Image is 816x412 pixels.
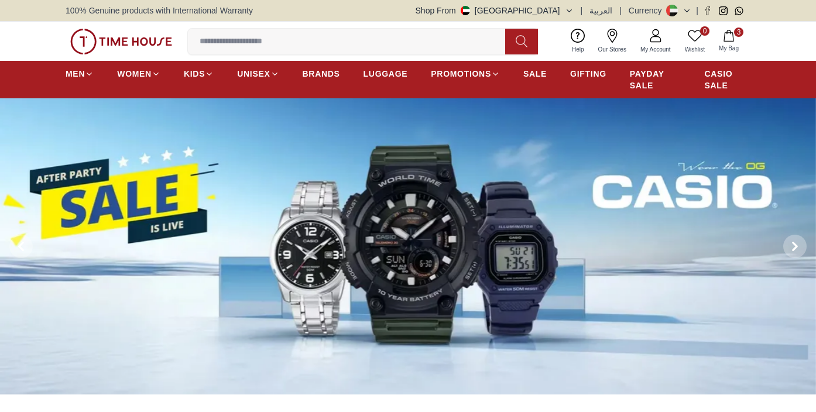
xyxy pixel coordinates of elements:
span: My Account [636,45,676,54]
span: PAYDAY SALE [630,68,681,91]
img: United Arab Emirates [461,6,470,15]
span: SALE [523,68,547,80]
span: Help [567,45,589,54]
span: PROMOTIONS [431,68,491,80]
span: GIFTING [570,68,606,80]
span: | [581,5,583,16]
span: WOMEN [117,68,152,80]
a: MEN [66,63,94,84]
a: LUGGAGE [364,63,408,84]
a: UNISEX [237,63,279,84]
a: KIDS [184,63,214,84]
span: BRANDS [303,68,340,80]
span: KIDS [184,68,205,80]
a: 0Wishlist [678,26,712,56]
a: CASIO SALE [705,63,751,96]
button: 3My Bag [712,28,746,55]
a: Facebook [703,6,712,15]
div: Currency [629,5,667,16]
img: ... [70,29,172,54]
a: Help [565,26,591,56]
a: PROMOTIONS [431,63,500,84]
span: LUGGAGE [364,68,408,80]
a: SALE [523,63,547,84]
span: UNISEX [237,68,270,80]
a: Our Stores [591,26,633,56]
span: Wishlist [680,45,709,54]
span: 0 [700,26,709,36]
span: MEN [66,68,85,80]
a: Instagram [719,6,728,15]
button: العربية [589,5,612,16]
span: Our Stores [594,45,631,54]
a: GIFTING [570,63,606,84]
span: My Bag [714,44,743,53]
a: WOMEN [117,63,160,84]
a: BRANDS [303,63,340,84]
span: | [696,5,698,16]
span: CASIO SALE [705,68,751,91]
a: PAYDAY SALE [630,63,681,96]
a: Whatsapp [735,6,743,15]
button: Shop From[GEOGRAPHIC_DATA] [416,5,574,16]
span: 3 [734,28,743,37]
span: 100% Genuine products with International Warranty [66,5,253,16]
span: | [619,5,622,16]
